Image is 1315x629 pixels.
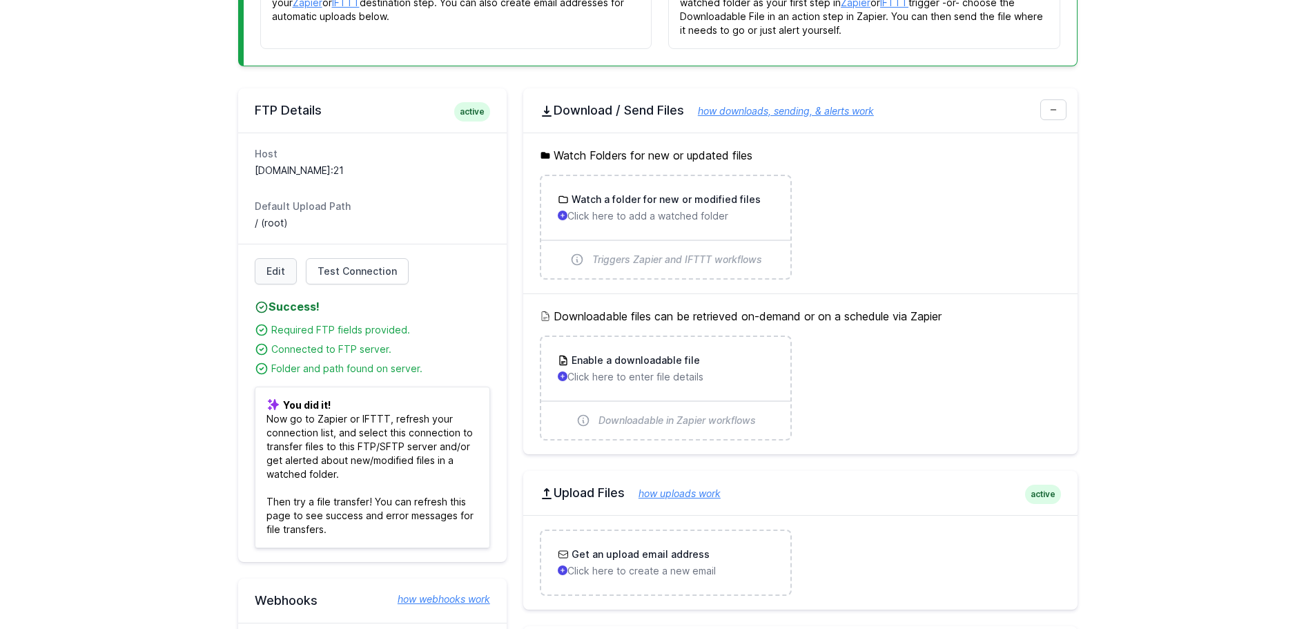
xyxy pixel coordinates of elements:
a: Edit [255,258,297,284]
span: active [454,102,490,122]
span: active [1025,485,1061,504]
div: Required FTP fields provided. [271,323,490,337]
a: how downloads, sending, & alerts work [684,105,874,117]
b: You did it! [283,399,331,411]
dd: / (root) [255,216,490,230]
div: Connected to FTP server. [271,342,490,356]
h5: Downloadable files can be retrieved on-demand or on a schedule via Zapier [540,308,1061,325]
span: Triggers Zapier and IFTTT workflows [592,253,762,267]
p: Click here to enter file details [558,370,774,384]
h2: Webhooks [255,592,490,609]
h2: Upload Files [540,485,1061,501]
p: Click here to add a watched folder [558,209,774,223]
h2: FTP Details [255,102,490,119]
dt: Default Upload Path [255,200,490,213]
a: Test Connection [306,258,409,284]
h3: Watch a folder for new or modified files [569,193,761,206]
h5: Watch Folders for new or updated files [540,147,1061,164]
dt: Host [255,147,490,161]
a: how uploads work [625,487,721,499]
h2: Download / Send Files [540,102,1061,119]
a: how webhooks work [384,592,490,606]
p: Now go to Zapier or IFTTT, refresh your connection list, and select this connection to transfer f... [255,387,490,548]
span: Downloadable in Zapier workflows [598,414,756,427]
span: Test Connection [318,264,397,278]
h3: Get an upload email address [569,548,710,561]
iframe: Drift Widget Chat Controller [1246,560,1298,612]
h3: Enable a downloadable file [569,354,700,367]
a: Get an upload email address Click here to create a new email [541,531,790,594]
h4: Success! [255,298,490,315]
a: Watch a folder for new or modified files Click here to add a watched folder Triggers Zapier and I... [541,176,790,278]
p: Click here to create a new email [558,564,774,578]
dd: [DOMAIN_NAME]:21 [255,164,490,177]
a: Enable a downloadable file Click here to enter file details Downloadable in Zapier workflows [541,337,790,439]
div: Folder and path found on server. [271,362,490,376]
